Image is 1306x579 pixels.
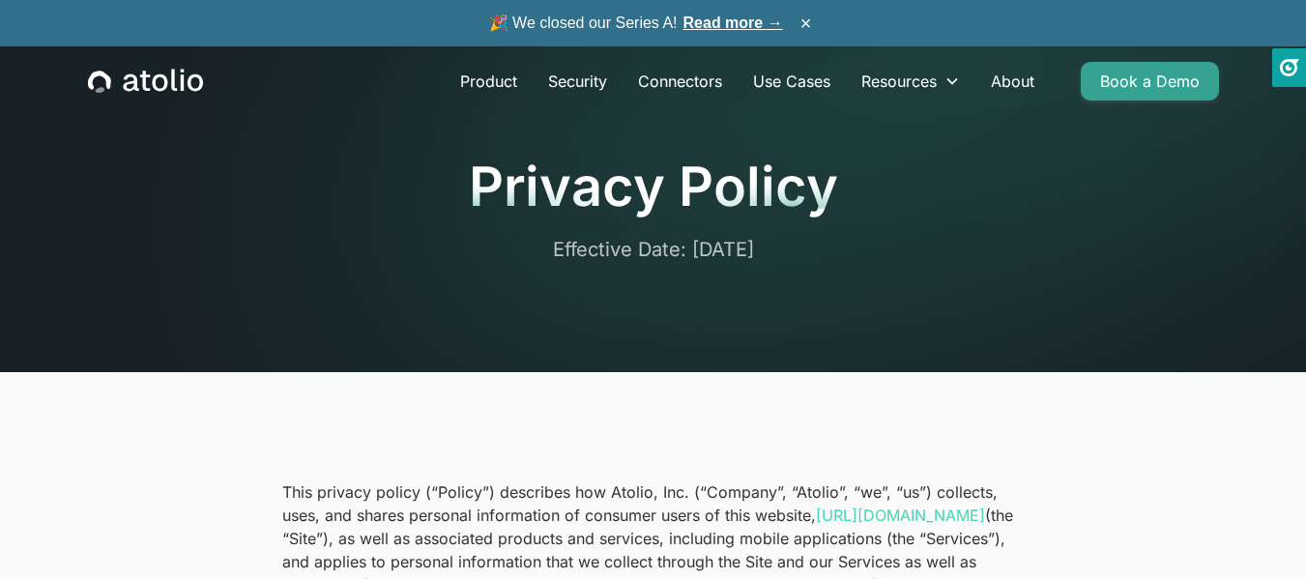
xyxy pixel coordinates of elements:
[394,235,912,264] p: Effective Date: [DATE]
[623,62,738,101] a: Connectors
[975,62,1050,101] a: About
[861,70,937,93] div: Resources
[846,62,975,101] div: Resources
[533,62,623,101] a: Security
[683,14,783,31] a: Read more →
[795,13,818,34] button: ×
[1081,62,1219,101] a: Book a Demo
[489,12,783,35] span: 🎉 We closed our Series A!
[88,69,203,94] a: home
[445,62,533,101] a: Product
[738,62,846,101] a: Use Cases
[88,155,1219,219] h1: Privacy Policy
[816,506,985,525] a: [URL][DOMAIN_NAME]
